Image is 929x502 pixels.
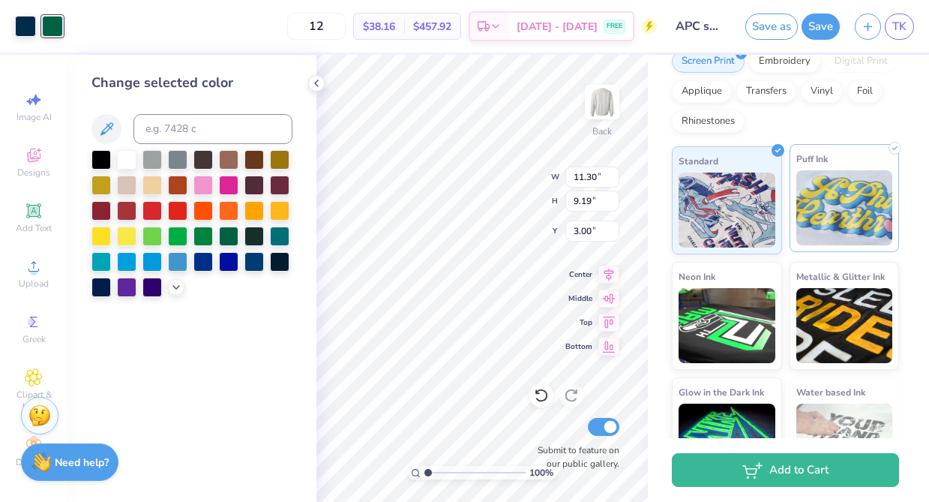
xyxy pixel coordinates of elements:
[749,50,820,73] div: Embroidery
[517,19,598,35] span: [DATE] - [DATE]
[529,466,553,479] span: 100 %
[796,384,865,400] span: Water based Ink
[133,114,292,144] input: e.g. 7428 c
[796,170,893,245] img: Puff Ink
[565,341,592,352] span: Bottom
[287,13,346,40] input: – –
[679,288,775,363] img: Neon Ink
[16,111,52,123] span: Image AI
[796,269,885,284] span: Metallic & Glitter Ink
[802,14,840,40] button: Save
[672,50,745,73] div: Screen Print
[55,455,109,470] strong: Need help?
[672,453,899,487] button: Add to Cart
[664,11,738,41] input: Untitled Design
[587,87,617,117] img: Back
[885,14,914,40] a: TK
[16,222,52,234] span: Add Text
[565,317,592,328] span: Top
[796,404,893,479] img: Water based Ink
[825,50,898,73] div: Digital Print
[565,293,592,304] span: Middle
[847,80,883,103] div: Foil
[679,173,775,248] img: Standard
[679,404,775,479] img: Glow in the Dark Ink
[679,153,718,169] span: Standard
[413,19,451,35] span: $457.92
[529,443,619,470] label: Submit to feature on our public gallery.
[679,269,715,284] span: Neon Ink
[745,14,798,40] button: Save as
[7,389,60,413] span: Clipart & logos
[91,73,292,93] div: Change selected color
[679,384,764,400] span: Glow in the Dark Ink
[17,167,50,179] span: Designs
[565,269,592,280] span: Center
[892,18,907,35] span: TK
[19,278,49,290] span: Upload
[16,456,52,468] span: Decorate
[736,80,796,103] div: Transfers
[796,288,893,363] img: Metallic & Glitter Ink
[672,110,745,133] div: Rhinestones
[672,80,732,103] div: Applique
[801,80,843,103] div: Vinyl
[592,125,612,138] div: Back
[607,21,622,32] span: FREE
[796,151,828,167] span: Puff Ink
[22,333,46,345] span: Greek
[363,19,395,35] span: $38.16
